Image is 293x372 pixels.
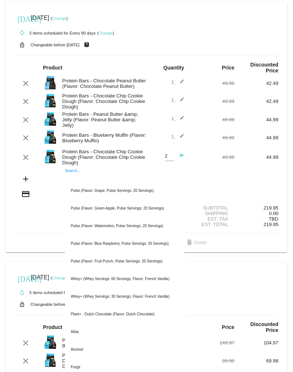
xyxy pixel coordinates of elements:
[234,135,278,140] div: 44.99
[18,40,26,50] mat-icon: lock_open
[176,115,184,124] mat-icon: edit
[18,14,26,23] mat-icon: [DATE]
[176,153,184,162] mat-icon: send
[59,149,146,165] div: Protein Bars - Chocolate Chip Cookie Dough (Flavor: Chocolate Chip Cookie Dough)
[179,236,213,249] button: Delete
[234,99,278,104] div: 42.49
[65,175,184,181] input: Search...
[59,132,146,143] div: Protein Bars - Blueberry Muffin (Flavor: Blueberry Muffin)
[43,149,58,164] img: Image-1-Carousel-Protein-Bar-CCD-transp.png
[234,81,278,86] div: 42.49
[250,321,278,333] strong: Discounted Price
[191,99,235,104] div: 49.99
[191,154,235,160] div: 49.99
[191,205,235,211] div: Subtotal
[234,117,278,122] div: 44.99
[43,353,58,368] img: Image-1-Carousel-Protein-Bar-CCD-transp.png
[21,115,30,124] mat-icon: clear
[269,211,278,216] span: 0.00
[43,93,58,108] img: Image-1-Carousel-Protein-Bar-CCD-transp.png
[51,16,68,21] small: ( )
[191,216,235,222] div: Est. Tax
[43,75,58,90] img: Image-1-Carousel-Protein-Bar-CPB-transp.png
[171,134,184,139] span: 1
[43,112,58,126] img: Image-1-Carousel-Protein-Bar-PBnJ-Transp.png
[176,133,184,142] mat-icon: edit
[163,65,184,71] strong: Quantity
[21,190,30,198] mat-icon: credit_card
[98,31,113,35] a: Change
[65,235,184,253] div: Pulse (Flavor: Blue Raspberry, Pulse Servings: 20 Servings)
[15,290,95,295] small: 5 items scheduled for Every 90 days
[65,341,184,358] div: Ascend
[52,276,66,280] a: Change
[65,270,184,288] div: Whey+ (Whey Servings: 60 Servings, Flavor: French Vanilla)
[21,133,30,142] mat-icon: clear
[30,43,80,47] small: Changeable before [DATE]
[65,217,184,235] div: Pulse (Flavor: Watermelon, Pulse Servings: 20 Servings)
[65,305,184,323] div: Plant+ - Dutch Chocolate (Flavor: Dutch Chocolate)
[43,335,58,350] img: Image-1-Carousel-Protein-Bar-BM-transp.png
[65,182,184,200] div: Pulse (Flavor: Grape, Pulse Servings: 20 Servings)
[21,339,30,347] mat-icon: clear
[21,357,30,365] mat-icon: clear
[21,153,30,162] mat-icon: clear
[176,79,184,88] mat-icon: edit
[18,274,26,283] mat-icon: [DATE]
[21,97,30,106] mat-icon: clear
[176,97,184,106] mat-icon: edit
[18,29,26,37] mat-icon: autorenew
[234,340,278,346] div: 104.97
[185,239,194,247] mat-icon: delete
[43,130,58,144] img: Image-1-Carousel-Protein-Bar-BM-transp.png
[21,175,30,183] mat-icon: add
[43,324,62,330] strong: Product
[191,81,235,86] div: 49.99
[65,323,184,341] div: Atlas
[264,222,278,227] span: 219.95
[222,324,234,330] strong: Price
[234,154,278,160] div: 44.99
[234,205,278,211] div: 219.95
[59,337,146,348] div: Protein Bars - Blueberry Muffin (Flavor: Blueberry Muffin)
[185,240,207,245] span: Delete
[165,154,174,159] input: Quantity
[191,135,235,140] div: 49.99
[191,358,235,364] div: 99.98
[171,79,184,85] span: 1
[191,222,235,227] div: Est. Total
[21,79,30,88] mat-icon: clear
[171,97,184,103] span: 1
[250,62,278,74] strong: Discounted Price
[43,65,62,71] strong: Product
[30,302,80,307] small: Changeable before [DATE]
[18,289,26,297] mat-icon: autorenew
[191,211,235,216] div: Shipping
[59,93,146,110] div: Protein Bars - Chocolate Chip Cookie Dough (Flavor: Chocolate Chip Cookie Dough)
[97,31,114,35] small: ( )
[59,78,146,89] div: Protein Bars - Chocolate Peanut Butter (Flavor: Chocolate Peanut Butter)
[59,111,146,128] div: Protein Bars - Peanut Butter &amp; Jelly (Flavor: Peanut Butter &amp; Jelly)
[18,300,26,309] mat-icon: lock_open
[234,358,278,364] div: 69.98
[51,276,68,280] small: ( )
[82,40,91,50] mat-icon: live_help
[269,216,278,222] span: TBD
[65,253,184,270] div: Pulse (Flavor: Fruit Punch, Pulse Servings: 20 Servings)
[222,65,234,71] strong: Price
[52,16,66,21] a: Change
[171,116,184,121] span: 1
[15,31,95,35] small: 5 items scheduled for Every 90 days
[191,340,235,346] div: 149.97
[65,288,184,305] div: Whey+ (Whey Servings: 30 Servings, Flavor: French Vanilla)
[65,200,184,217] div: Pulse (Flavor: Green Apple, Pulse Servings: 20 Servings)
[59,353,146,369] div: Protein Bars - Chocolate Chip Cookie Dough (Flavor: Chocolate Chip Cookie Dough)
[191,117,235,122] div: 49.99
